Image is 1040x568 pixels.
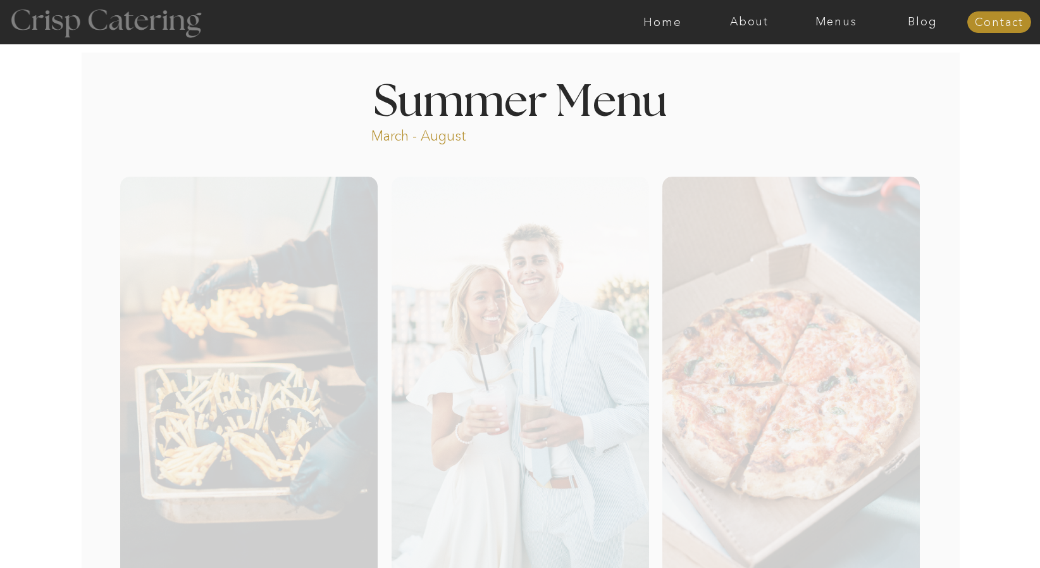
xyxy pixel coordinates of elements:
a: Contact [967,16,1031,29]
p: March - August [371,127,545,141]
a: Menus [793,16,879,28]
a: About [706,16,793,28]
a: Home [619,16,706,28]
h1: Summer Menu [344,80,696,118]
a: Blog [879,16,966,28]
